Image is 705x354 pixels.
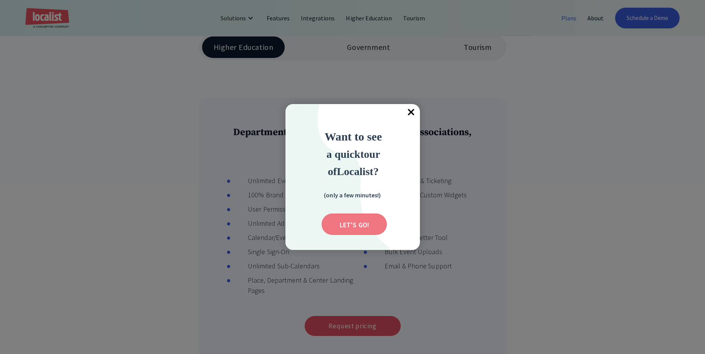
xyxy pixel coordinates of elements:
[337,165,379,177] strong: Localist?
[403,104,420,121] span: Close
[324,191,381,199] strong: (only a few minutes!)
[360,148,369,160] strong: to
[314,190,391,200] div: (only a few minutes!)
[325,130,382,143] strong: Want to see
[304,128,403,180] div: Want to see a quick tour of Localist?
[327,148,360,160] span: a quick
[403,104,420,121] div: Close popup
